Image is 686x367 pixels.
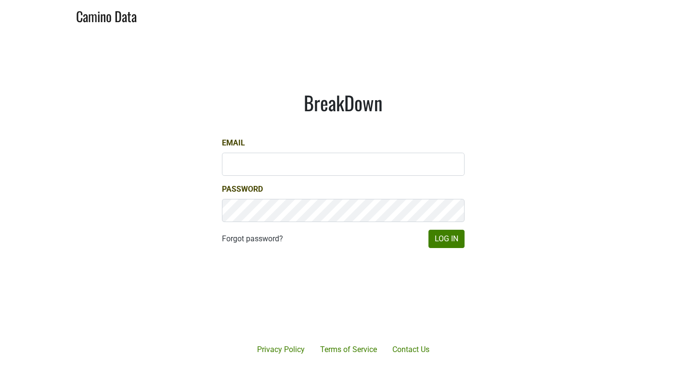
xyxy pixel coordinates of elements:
a: Forgot password? [222,233,283,245]
button: Log In [428,230,465,248]
label: Email [222,137,245,149]
a: Contact Us [385,340,437,359]
h1: BreakDown [222,91,465,114]
a: Camino Data [76,4,137,26]
label: Password [222,183,263,195]
a: Privacy Policy [249,340,312,359]
a: Terms of Service [312,340,385,359]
